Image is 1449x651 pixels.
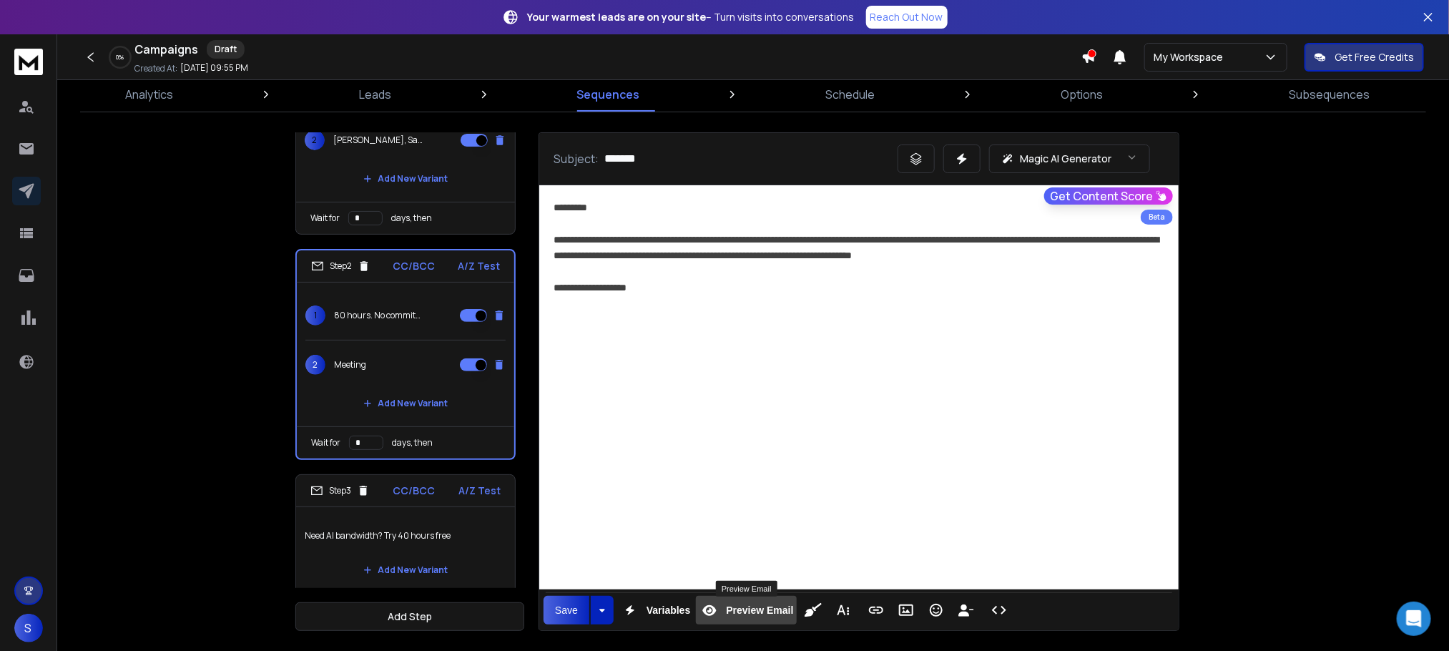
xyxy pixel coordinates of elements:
span: 2 [305,130,325,150]
p: 0 % [117,53,124,62]
p: – Turn visits into conversations [528,10,855,24]
button: Insert Image (Ctrl+P) [893,596,920,625]
li: Step2CC/BCCA/Z Test180 hours. No commitment.2MeetingAdd New VariantWait fordays, then [295,249,516,460]
button: Get Free Credits [1305,43,1424,72]
p: Sequences [577,86,640,103]
button: Get Content Score [1044,187,1173,205]
p: Leads [359,86,391,103]
a: Subsequences [1280,77,1378,112]
button: S [14,614,43,642]
a: Sequences [569,77,649,112]
div: Beta [1141,210,1173,225]
p: days, then [391,212,432,224]
li: Step3CC/BCCA/Z TestNeed AI bandwidth? Try 40 hours freeAdd New VariantWait fordays, then [295,474,516,626]
p: A/Z Test [458,259,500,273]
button: Add New Variant [352,556,459,584]
p: [PERSON_NAME], Say "yes" to connect [333,134,425,146]
p: Analytics [125,86,173,103]
p: Need AI bandwidth? Try 40 hours free [305,516,506,556]
button: Add New Variant [352,165,459,193]
p: Subsequences [1289,86,1370,103]
p: A/Z Test [458,484,501,498]
div: Step 2 [311,260,370,273]
p: CC/BCC [393,259,436,273]
button: Save [544,596,589,625]
p: Created At: [134,63,177,74]
p: Magic AI Generator [1020,152,1111,166]
p: Schedule [825,86,875,103]
span: 1 [305,305,325,325]
div: Step 3 [310,484,370,497]
p: My Workspace [1154,50,1229,64]
p: Get Free Credits [1335,50,1414,64]
button: More Text [830,596,857,625]
p: 80 hours. No commitment. [334,310,426,321]
p: Options [1061,86,1103,103]
button: Preview Email [696,596,796,625]
button: Variables [617,596,694,625]
p: Wait for [310,212,340,224]
a: Analytics [117,77,182,112]
button: Insert Link (Ctrl+K) [863,596,890,625]
button: Add New Variant [352,389,459,418]
a: Leads [350,77,400,112]
img: logo [14,49,43,75]
h1: Campaigns [134,41,198,58]
button: Add Step [295,602,524,631]
div: Draft [207,40,245,59]
span: Preview Email [723,604,796,617]
p: Wait for [311,437,340,449]
p: days, then [392,437,433,449]
p: Subject: [554,150,599,167]
button: Code View [986,596,1013,625]
span: Variables [644,604,694,617]
div: Open Intercom Messenger [1397,602,1431,636]
span: 2 [305,355,325,375]
a: Options [1052,77,1111,112]
a: Reach Out Now [866,6,948,29]
p: Meeting [334,359,366,371]
button: Insert Unsubscribe Link [953,596,980,625]
div: Preview Email [716,581,777,597]
p: [DATE] 09:55 PM [180,62,248,74]
p: Reach Out Now [870,10,943,24]
button: Magic AI Generator [989,145,1150,173]
a: Schedule [817,77,883,112]
button: Emoticons [923,596,950,625]
strong: Your warmest leads are on your site [528,10,707,24]
p: CC/BCC [393,484,436,498]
